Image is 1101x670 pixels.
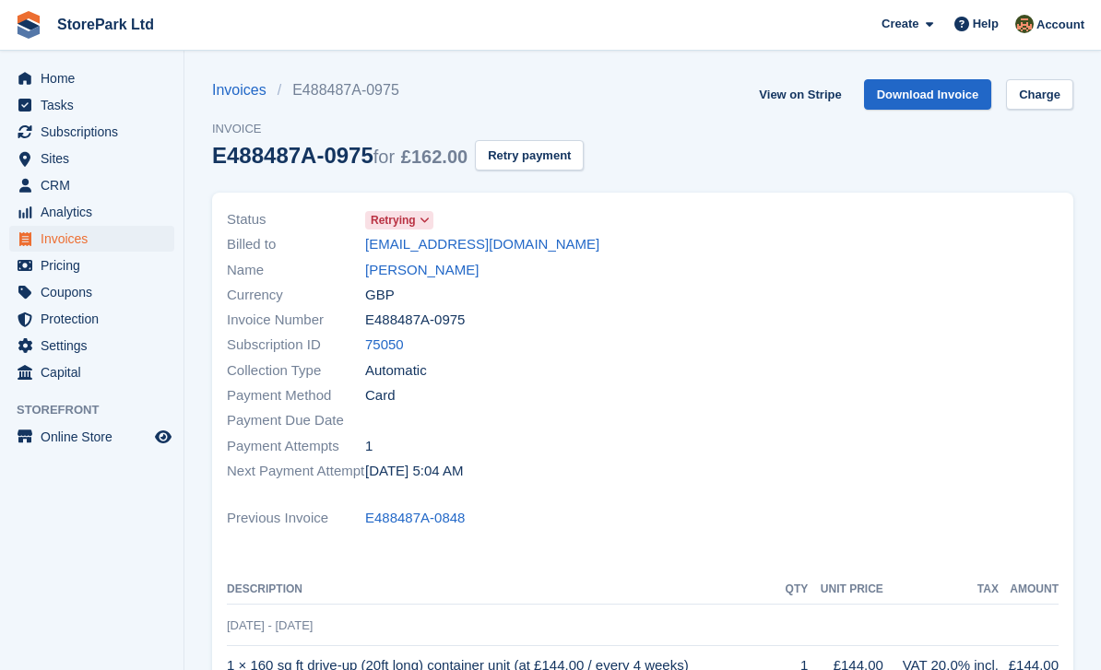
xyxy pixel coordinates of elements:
a: [EMAIL_ADDRESS][DOMAIN_NAME] [365,234,599,255]
a: menu [9,92,174,118]
a: menu [9,253,174,278]
span: Capital [41,359,151,385]
span: Home [41,65,151,91]
a: menu [9,65,174,91]
span: E488487A-0975 [365,310,465,331]
th: Unit Price [808,575,883,605]
span: Automatic [365,360,427,382]
span: 1 [365,436,373,457]
span: for [373,147,395,167]
a: menu [9,119,174,145]
a: menu [9,333,174,359]
th: Tax [883,575,999,605]
span: Payment Method [227,385,365,406]
span: Billed to [227,234,365,255]
a: Charge [1006,79,1073,110]
span: Subscription ID [227,335,365,356]
span: GBP [365,285,395,306]
span: Pricing [41,253,151,278]
span: [DATE] - [DATE] [227,618,313,632]
span: Currency [227,285,365,306]
span: Card [365,385,396,406]
a: menu [9,172,174,198]
nav: breadcrumbs [212,79,584,101]
span: CRM [41,172,151,198]
span: Sites [41,146,151,171]
span: Collection Type [227,360,365,382]
a: Retrying [365,209,433,230]
span: Invoices [41,226,151,252]
a: menu [9,226,174,252]
a: menu [9,146,174,171]
span: Analytics [41,199,151,225]
img: Mark Butters [1015,15,1034,33]
span: Create [882,15,918,33]
th: QTY [781,575,809,605]
span: Previous Invoice [227,508,365,529]
a: 75050 [365,335,404,356]
span: Storefront [17,401,183,419]
span: Online Store [41,424,151,450]
a: Preview store [152,426,174,448]
a: menu [9,359,174,385]
span: Payment Due Date [227,410,365,431]
a: StorePark Ltd [50,9,161,40]
span: £162.00 [401,147,468,167]
a: menu [9,424,174,450]
a: Invoices [212,79,278,101]
th: Description [227,575,781,605]
span: Settings [41,333,151,359]
span: Next Payment Attempt [227,461,365,482]
span: Invoice Number [227,310,365,331]
span: Account [1036,16,1084,34]
span: Coupons [41,279,151,305]
a: Download Invoice [864,79,992,110]
time: 2025-08-21 04:04:50 UTC [365,461,463,482]
a: menu [9,199,174,225]
button: Retry payment [475,140,584,170]
img: stora-icon-8386f47178a22dfd0bd8f6a31ec36ba5ce8667c1dd55bd0f319d3a0aa187defe.svg [15,11,42,39]
span: Invoice [212,120,584,138]
span: Retrying [371,212,416,229]
span: Subscriptions [41,119,151,145]
span: Payment Attempts [227,436,365,457]
a: [PERSON_NAME] [365,260,479,281]
span: Protection [41,306,151,332]
span: Status [227,209,365,230]
span: Name [227,260,365,281]
th: Amount [999,575,1059,605]
a: View on Stripe [752,79,848,110]
span: Tasks [41,92,151,118]
span: Help [973,15,999,33]
div: E488487A-0975 [212,143,468,168]
a: menu [9,279,174,305]
a: E488487A-0848 [365,508,465,529]
a: menu [9,306,174,332]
